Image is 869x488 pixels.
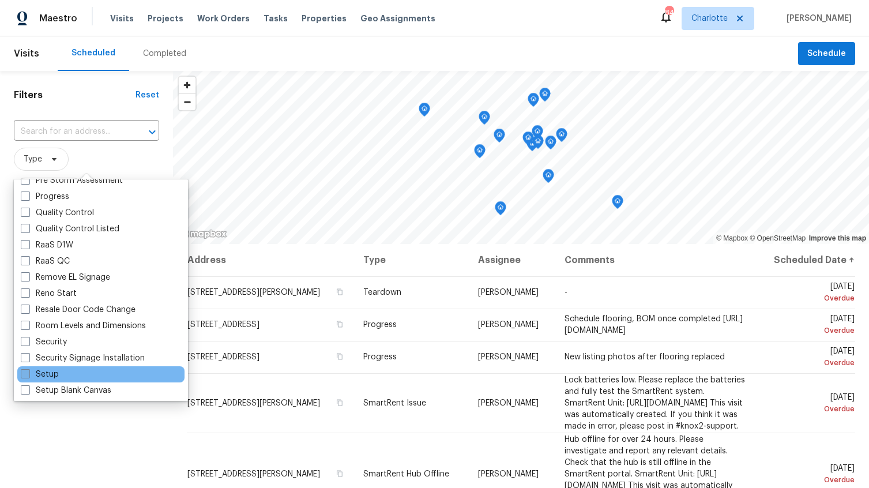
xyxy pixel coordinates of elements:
[363,470,449,478] span: SmartRent Hub Offline
[469,244,555,276] th: Assignee
[528,93,539,111] div: Map marker
[494,129,505,147] div: Map marker
[765,474,855,486] div: Overdue
[110,13,134,24] span: Visits
[479,111,490,129] div: Map marker
[809,234,866,242] a: Improve this map
[765,292,855,304] div: Overdue
[691,13,728,24] span: Charlotte
[179,94,195,110] span: Zoom out
[478,321,539,329] span: [PERSON_NAME]
[179,77,195,93] button: Zoom in
[716,234,748,242] a: Mapbox
[354,244,469,276] th: Type
[334,397,345,408] button: Copy Address
[21,175,123,186] label: Pre Storm Assessment
[363,288,401,296] span: Teardown
[478,399,539,407] span: [PERSON_NAME]
[136,89,159,101] div: Reset
[173,71,869,244] canvas: Map
[665,7,673,18] div: 84
[765,403,855,415] div: Overdue
[24,153,42,165] span: Type
[264,14,288,22] span: Tasks
[532,135,544,153] div: Map marker
[765,347,855,369] span: [DATE]
[765,325,855,336] div: Overdue
[187,288,320,296] span: [STREET_ADDRESS][PERSON_NAME]
[555,244,756,276] th: Comments
[474,144,486,162] div: Map marker
[543,169,554,187] div: Map marker
[21,352,145,364] label: Security Signage Installation
[187,353,259,361] span: [STREET_ADDRESS]
[187,399,320,407] span: [STREET_ADDRESS][PERSON_NAME]
[21,272,110,283] label: Remove EL Signage
[21,256,70,267] label: RaaS QC
[565,315,743,335] span: Schedule flooring, BOM once completed [URL][DOMAIN_NAME]
[21,369,59,380] label: Setup
[478,288,539,296] span: [PERSON_NAME]
[148,13,183,24] span: Projects
[187,244,354,276] th: Address
[179,93,195,110] button: Zoom out
[565,376,745,430] span: Lock batteries low. Please replace the batteries and fully test the SmartRent system. SmartRent U...
[187,470,320,478] span: [STREET_ADDRESS][PERSON_NAME]
[14,123,127,141] input: Search for an address...
[756,244,855,276] th: Scheduled Date ↑
[478,470,539,478] span: [PERSON_NAME]
[39,13,77,24] span: Maestro
[21,336,67,348] label: Security
[750,234,806,242] a: OpenStreetMap
[522,132,534,149] div: Map marker
[176,227,227,241] a: Mapbox homepage
[765,357,855,369] div: Overdue
[143,48,186,59] div: Completed
[21,304,136,316] label: Resale Door Code Change
[478,353,539,361] span: [PERSON_NAME]
[144,124,160,140] button: Open
[539,88,551,106] div: Map marker
[545,136,556,153] div: Map marker
[765,393,855,415] span: [DATE]
[334,287,345,297] button: Copy Address
[532,125,543,143] div: Map marker
[21,239,73,251] label: RaaS D1W
[14,41,39,66] span: Visits
[419,103,430,121] div: Map marker
[21,223,119,235] label: Quality Control Listed
[798,42,855,66] button: Schedule
[556,128,567,146] div: Map marker
[360,13,435,24] span: Geo Assignments
[765,464,855,486] span: [DATE]
[21,191,69,202] label: Progress
[187,321,259,329] span: [STREET_ADDRESS]
[302,13,347,24] span: Properties
[765,315,855,336] span: [DATE]
[21,320,146,332] label: Room Levels and Dimensions
[21,207,94,219] label: Quality Control
[565,353,725,361] span: New listing photos after flooring replaced
[197,13,250,24] span: Work Orders
[21,288,77,299] label: Reno Start
[334,468,345,479] button: Copy Address
[782,13,852,24] span: [PERSON_NAME]
[807,47,846,61] span: Schedule
[363,321,397,329] span: Progress
[612,195,623,213] div: Map marker
[363,399,426,407] span: SmartRent Issue
[334,319,345,329] button: Copy Address
[72,47,115,59] div: Scheduled
[334,351,345,362] button: Copy Address
[765,283,855,304] span: [DATE]
[495,201,506,219] div: Map marker
[565,288,567,296] span: -
[363,353,397,361] span: Progress
[21,385,111,396] label: Setup Blank Canvas
[14,89,136,101] h1: Filters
